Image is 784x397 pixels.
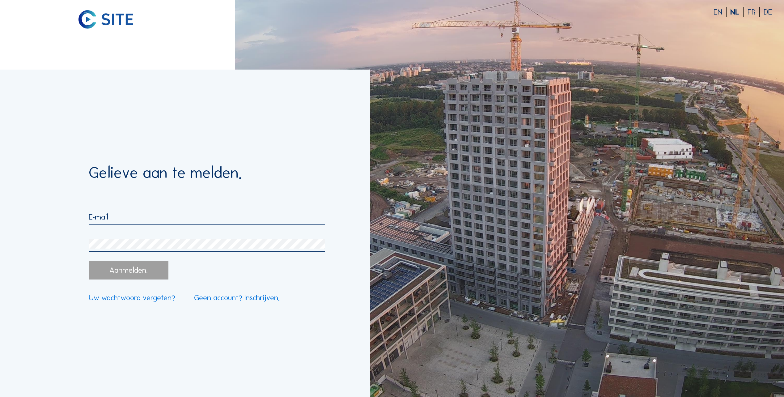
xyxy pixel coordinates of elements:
[89,212,325,222] input: E-mail
[764,8,772,16] div: DE
[748,8,760,16] div: FR
[730,8,744,16] div: NL
[89,261,169,280] div: Aanmelden.
[89,294,175,301] a: Uw wachtwoord vergeten?
[194,294,280,301] a: Geen account? Inschrijven.
[89,165,325,193] div: Gelieve aan te melden.
[78,10,133,29] img: C-SITE logo
[714,8,727,16] div: EN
